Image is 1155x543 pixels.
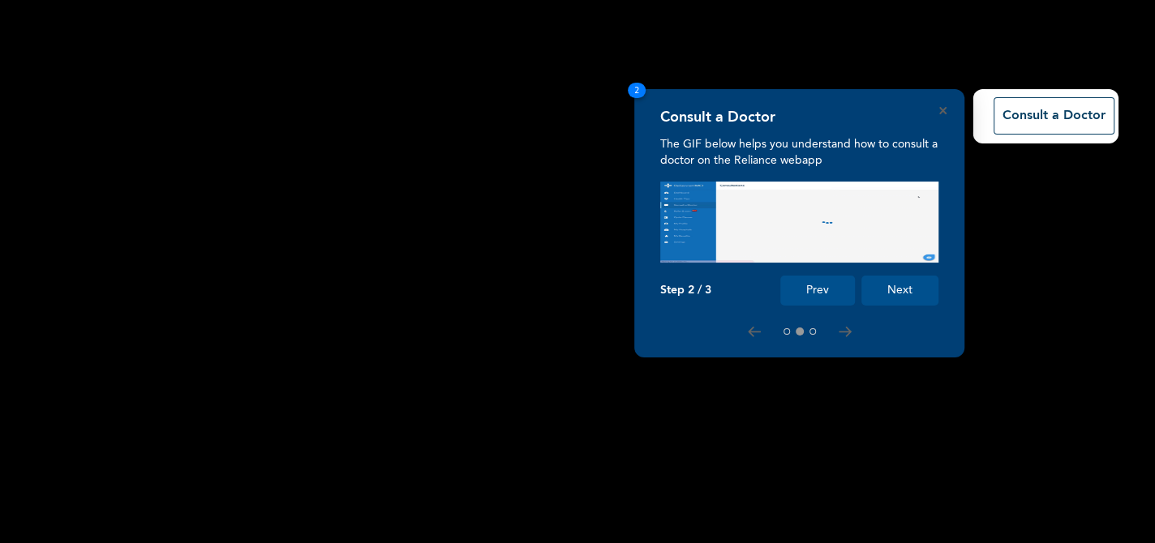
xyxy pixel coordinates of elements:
[939,107,947,114] button: Close
[660,284,711,297] p: Step 2 / 3
[861,276,938,306] button: Next
[660,109,775,126] h4: Consult a Doctor
[628,83,646,98] span: 2
[660,136,938,169] p: The GIF below helps you understand how to consult a doctor on the Reliance webapp
[780,276,855,306] button: Prev
[660,182,938,263] img: consult_tour.f0374f2500000a21e88d.gif
[994,97,1114,135] button: Consult a Doctor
